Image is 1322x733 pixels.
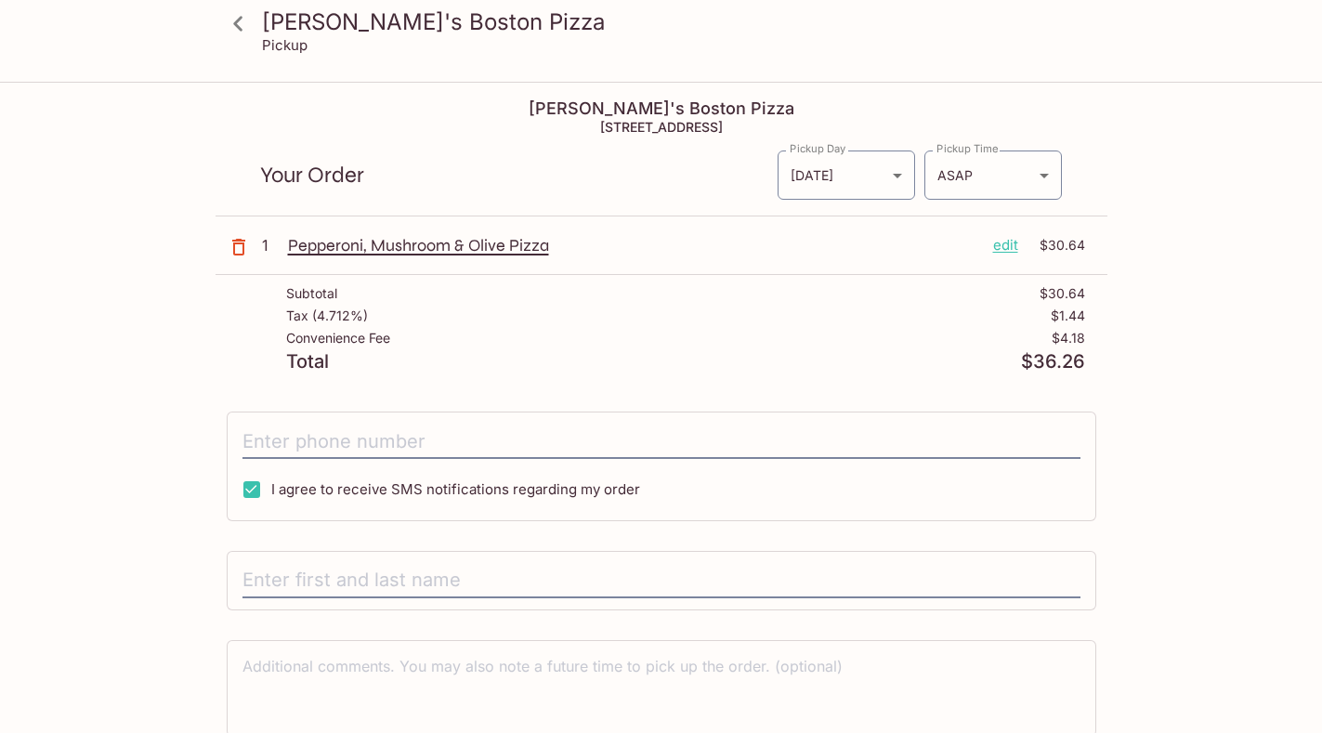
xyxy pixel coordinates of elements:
[1021,353,1085,371] p: $36.26
[271,480,640,498] span: I agree to receive SMS notifications regarding my order
[242,424,1080,459] input: Enter phone number
[924,151,1062,200] div: ASAP
[286,353,329,371] p: Total
[1029,235,1085,255] p: $30.64
[286,308,368,323] p: Tax ( 4.712% )
[216,119,1107,135] h5: [STREET_ADDRESS]
[286,286,337,301] p: Subtotal
[1040,286,1085,301] p: $30.64
[262,7,1093,36] h3: [PERSON_NAME]'s Boston Pizza
[242,563,1080,598] input: Enter first and last name
[1051,308,1085,323] p: $1.44
[790,141,845,156] label: Pickup Day
[260,166,777,184] p: Your Order
[216,98,1107,119] h4: [PERSON_NAME]'s Boston Pizza
[262,36,308,54] p: Pickup
[778,151,915,200] div: [DATE]
[1052,331,1085,346] p: $4.18
[262,235,281,255] p: 1
[993,235,1018,255] p: edit
[936,141,999,156] label: Pickup Time
[288,235,978,255] p: Pepperoni, Mushroom & Olive Pizza
[286,331,390,346] p: Convenience Fee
